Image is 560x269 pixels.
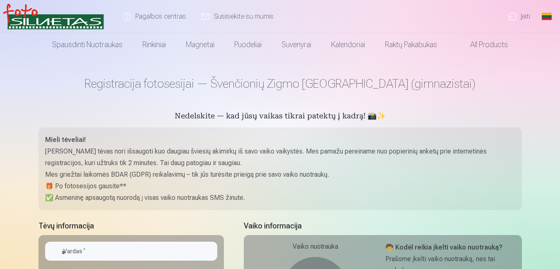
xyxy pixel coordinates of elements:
a: Suvenyrai [272,33,321,56]
a: Spausdinti nuotraukas [42,33,132,56]
a: Raktų pakabukas [375,33,447,56]
strong: Mieli tėveliai! [45,136,86,144]
h5: Tėvų informacija [38,220,224,232]
h5: Nedelskite — kad jūsų vaikas tikrai patektų į kadrą! 📸✨ [38,111,522,122]
a: Puodeliai [224,33,272,56]
p: ✅ Asmeninę apsaugotą nuorodą į visas vaiko nuotraukas SMS žinute. [45,192,515,204]
a: Rinkiniai [132,33,176,56]
h1: Registracija fotosesijai — Švenčionių Zigmo [GEOGRAPHIC_DATA] (gimnazistai) [38,76,522,91]
strong: 🧒 Kodėl reikia įkelti vaiko nuotrauką? [385,243,502,251]
a: Kalendoriai [321,33,375,56]
h5: Vaiko informacija [244,220,522,232]
img: /v3 [3,3,104,30]
p: 🎁 Po fotosesijos gausite** [45,180,515,192]
div: Vaiko nuotrauka [250,242,380,252]
p: Mes griežtai laikomės BDAR (GDPR) reikalavimų – tik jūs turėsite prieigą prie savo vaiko nuotraukų. [45,169,515,180]
a: Magnetai [176,33,224,56]
a: All products [447,33,518,56]
p: [PERSON_NAME] tėvas nori išsaugoti kuo daugiau šviesių akimirkų iš savo vaiko vaikystės. Mes pama... [45,146,515,169]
